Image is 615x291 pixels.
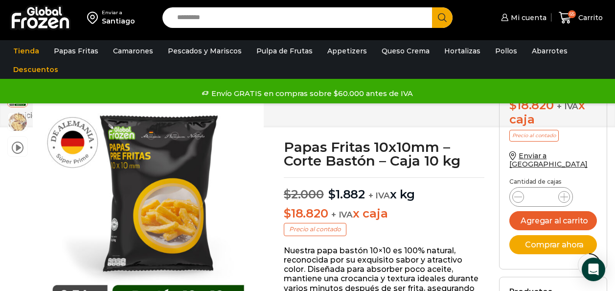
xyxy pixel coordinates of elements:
[49,42,103,60] a: Papas Fritas
[499,8,547,27] a: Mi cuenta
[508,13,547,23] span: Mi cuenta
[8,113,27,132] span: 10×10
[331,210,353,219] span: + IVA
[163,42,247,60] a: Pescados y Mariscos
[368,191,390,200] span: + IVA
[557,101,578,111] span: + IVA
[102,16,135,26] div: Santiago
[8,42,44,60] a: Tienda
[568,10,576,18] span: 65
[284,206,291,220] span: $
[284,187,324,201] bdi: 2.000
[251,42,318,60] a: Pulpa de Frutas
[527,42,572,60] a: Abarrotes
[509,151,588,169] a: Enviar a [GEOGRAPHIC_DATA]
[284,177,484,202] p: x kg
[509,98,597,127] div: x caja
[509,98,517,112] span: $
[8,60,63,79] a: Descuentos
[322,42,372,60] a: Appetizers
[284,140,484,168] h1: Papas Fritas 10x10mm – Corte Bastón – Caja 10 kg
[439,42,485,60] a: Hortalizas
[284,206,328,220] bdi: 18.820
[102,9,135,16] div: Enviar a
[509,235,597,254] button: Comprar ahora
[509,178,597,185] p: Cantidad de cajas
[284,187,291,201] span: $
[328,187,336,201] span: $
[284,223,346,236] p: Precio al contado
[490,42,522,60] a: Pollos
[576,13,603,23] span: Carrito
[532,190,550,204] input: Product quantity
[509,98,553,112] bdi: 18.820
[87,9,102,26] img: address-field-icon.svg
[432,7,453,28] button: Search button
[582,258,605,281] div: Open Intercom Messenger
[556,6,605,29] a: 65 Carrito
[328,187,365,201] bdi: 1.882
[509,211,597,230] button: Agregar al carrito
[509,130,559,142] p: Precio al contado
[377,42,434,60] a: Queso Crema
[108,42,158,60] a: Camarones
[284,207,484,221] p: x caja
